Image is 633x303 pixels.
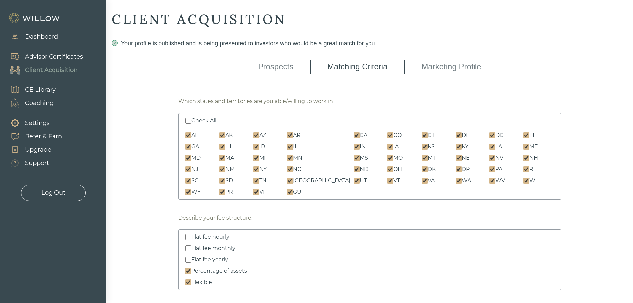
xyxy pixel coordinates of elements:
[529,177,537,185] div: WI
[253,132,259,138] input: AZ
[219,155,225,161] input: MA
[219,132,225,138] input: AK
[354,178,360,184] input: UT
[523,155,529,161] input: NH
[287,189,293,195] input: GU
[25,145,51,154] div: Upgrade
[185,144,191,150] input: GA
[360,143,366,151] div: IN
[253,155,259,161] input: MI
[25,85,56,94] div: CE Library
[191,165,198,173] div: NJ
[3,50,83,63] a: Advisor Certificates
[456,166,462,172] input: OR
[3,116,62,130] a: Settings
[387,132,393,138] input: CO
[422,178,428,184] input: VA
[529,143,538,151] div: ME
[191,256,228,264] div: Flat fee yearly
[495,177,505,185] div: WV
[225,165,235,173] div: NM
[225,143,231,151] div: HI
[25,32,58,41] div: Dashboard
[112,39,628,48] div: Your profile is published and is being presented to investors who would be a great match for you.
[253,166,259,172] input: NY
[185,132,191,138] input: AL
[293,165,301,173] div: NC
[3,63,83,76] a: Client Acquisition
[428,165,436,173] div: OK
[225,154,234,162] div: MA
[523,144,529,150] input: ME
[185,234,191,240] input: Flat fee hourly
[253,144,259,150] input: ID
[41,188,65,197] div: Log Out
[8,13,61,24] img: Willow
[259,165,267,173] div: NY
[25,159,49,168] div: Support
[112,11,628,28] div: CLIENT ACQUISITION
[219,178,225,184] input: SD
[178,214,252,222] div: Describe your fee structure:
[462,143,468,151] div: KY
[456,155,462,161] input: NE
[293,154,302,162] div: MN
[287,178,293,184] input: [GEOGRAPHIC_DATA]
[462,131,470,139] div: DE
[185,257,191,263] input: Flat fee yearly
[354,144,360,150] input: IN
[259,188,264,196] div: VI
[489,178,495,184] input: WV
[3,96,56,110] a: Coaching
[354,166,360,172] input: ND
[225,131,233,139] div: AK
[287,132,293,138] input: AR
[489,144,495,150] input: LA
[185,155,191,161] input: MD
[185,178,191,184] input: SC
[191,188,201,196] div: WY
[259,177,266,185] div: TN
[3,83,56,96] a: CE Library
[387,155,393,161] input: MO
[529,131,536,139] div: FL
[422,155,428,161] input: MT
[185,245,191,251] input: Flat fee monthly
[191,278,212,286] div: Flexible
[253,178,259,184] input: TN
[185,268,191,274] input: Percentage of assets
[287,155,293,161] input: MN
[428,177,435,185] div: VA
[191,267,247,275] div: Percentage of assets
[387,166,393,172] input: OH
[191,244,235,252] div: Flat fee monthly
[112,40,118,46] span: check-circle
[25,132,62,141] div: Refer & Earn
[3,143,62,156] a: Upgrade
[428,131,435,139] div: CT
[489,155,495,161] input: NV
[422,132,428,138] input: CT
[393,131,402,139] div: CO
[462,177,471,185] div: WA
[495,165,502,173] div: PA
[191,177,199,185] div: SC
[387,144,393,150] input: IA
[393,143,399,151] div: IA
[456,178,462,184] input: WA
[495,143,502,151] div: LA
[25,52,83,61] div: Advisor Certificates
[495,131,504,139] div: DC
[354,132,360,138] input: CA
[393,154,403,162] div: MO
[422,166,428,172] input: OK
[387,178,393,184] input: VT
[191,131,198,139] div: AL
[428,143,435,151] div: KS
[293,131,301,139] div: AR
[3,30,58,43] a: Dashboard
[529,165,535,173] div: RI
[191,233,229,241] div: Flat fee hourly
[529,154,538,162] div: NH
[191,154,201,162] div: MD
